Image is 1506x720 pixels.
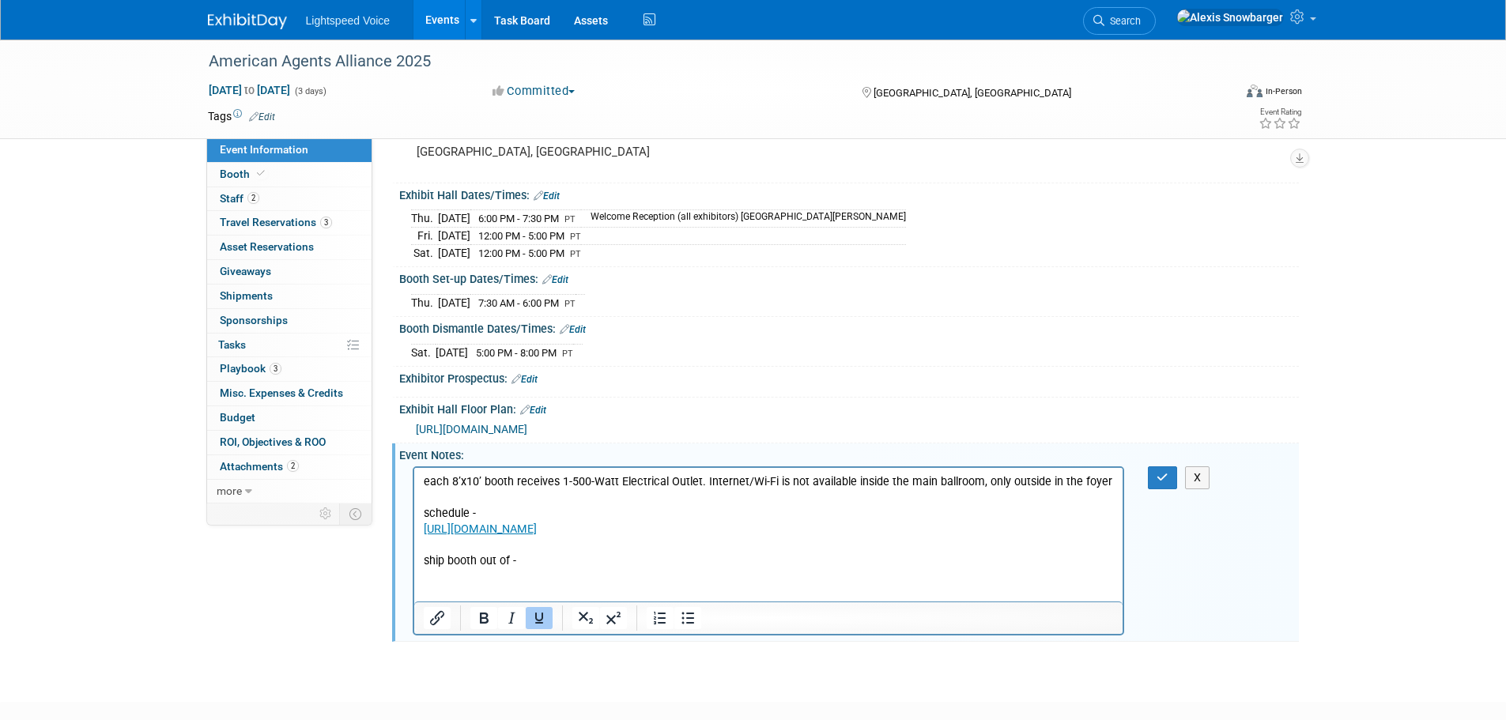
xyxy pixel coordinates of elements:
[438,228,470,245] td: [DATE]
[217,484,242,497] span: more
[424,607,451,629] button: Insert/edit link
[257,169,265,178] i: Booth reservation complete
[220,435,326,448] span: ROI, Objectives & ROO
[511,374,538,385] a: Edit
[249,111,275,123] a: Edit
[207,236,372,259] a: Asset Reservations
[570,249,581,259] span: PT
[207,138,372,162] a: Event Information
[207,187,372,211] a: Staff2
[207,431,372,454] a: ROI, Objectives & ROO
[220,314,288,326] span: Sponsorships
[647,607,674,629] button: Numbered list
[438,294,470,311] td: [DATE]
[411,294,438,311] td: Thu.
[411,210,438,228] td: Thu.
[520,405,546,416] a: Edit
[399,183,1299,204] div: Exhibit Hall Dates/Times:
[306,14,391,27] span: Lightspeed Voice
[270,363,281,375] span: 3
[581,210,906,228] td: Welcome Reception (all exhibitors) [GEOGRAPHIC_DATA][PERSON_NAME]
[1265,85,1302,97] div: In-Person
[411,228,438,245] td: Fri.
[207,285,372,308] a: Shipments
[1083,7,1156,35] a: Search
[438,210,470,228] td: [DATE]
[207,334,372,357] a: Tasks
[220,411,255,424] span: Budget
[207,406,372,430] a: Budget
[207,309,372,333] a: Sponsorships
[399,398,1299,418] div: Exhibit Hall Floor Plan:
[207,357,372,381] a: Playbook3
[478,247,564,259] span: 12:00 PM - 5:00 PM
[438,244,470,261] td: [DATE]
[207,480,372,503] a: more
[436,344,468,360] td: [DATE]
[220,386,343,399] span: Misc. Expenses & Credits
[207,260,372,284] a: Giveaways
[220,168,268,180] span: Booth
[416,423,527,435] a: [URL][DOMAIN_NAME]
[470,607,497,629] button: Bold
[220,192,259,205] span: Staff
[320,217,332,228] span: 3
[339,503,372,524] td: Toggle Event Tabs
[208,83,291,97] span: [DATE] [DATE]
[478,230,564,242] span: 12:00 PM - 5:00 PM
[1247,85,1263,97] img: Format-Inperson.png
[399,367,1299,387] div: Exhibitor Prospectus:
[1259,108,1301,116] div: Event Rating
[534,190,560,202] a: Edit
[572,607,599,629] button: Subscript
[220,460,299,473] span: Attachments
[220,143,308,156] span: Event Information
[287,460,299,472] span: 2
[399,267,1299,288] div: Booth Set-up Dates/Times:
[1140,82,1303,106] div: Event Format
[220,216,332,228] span: Travel Reservations
[220,265,271,277] span: Giveaways
[542,274,568,285] a: Edit
[674,607,701,629] button: Bullet list
[293,86,326,96] span: (3 days)
[487,83,581,100] button: Committed
[874,87,1071,99] span: [GEOGRAPHIC_DATA], [GEOGRAPHIC_DATA]
[476,347,557,359] span: 5:00 PM - 8:00 PM
[218,338,246,351] span: Tasks
[417,145,757,159] pre: [GEOGRAPHIC_DATA], [GEOGRAPHIC_DATA]
[560,324,586,335] a: Edit
[414,468,1123,601] iframe: Rich Text Area
[564,214,576,224] span: PT
[220,362,281,375] span: Playbook
[312,503,340,524] td: Personalize Event Tab Strip
[220,289,273,302] span: Shipments
[570,232,581,242] span: PT
[1176,9,1284,26] img: Alexis Snowbarger
[207,455,372,479] a: Attachments2
[242,84,257,96] span: to
[208,108,275,124] td: Tags
[247,192,259,204] span: 2
[220,240,314,253] span: Asset Reservations
[207,163,372,187] a: Booth
[478,213,559,224] span: 6:00 PM - 7:30 PM
[411,244,438,261] td: Sat.
[478,297,559,309] span: 7:30 AM - 6:00 PM
[411,344,436,360] td: Sat.
[498,607,525,629] button: Italic
[207,211,372,235] a: Travel Reservations3
[399,443,1299,463] div: Event Notes:
[1104,15,1141,27] span: Search
[203,47,1210,76] div: American Agents Alliance 2025
[600,607,627,629] button: Superscript
[399,317,1299,337] div: Booth Dismantle Dates/Times:
[1185,466,1210,489] button: X
[208,13,287,29] img: ExhibitDay
[207,382,372,405] a: Misc. Expenses & Credits
[562,349,573,359] span: PT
